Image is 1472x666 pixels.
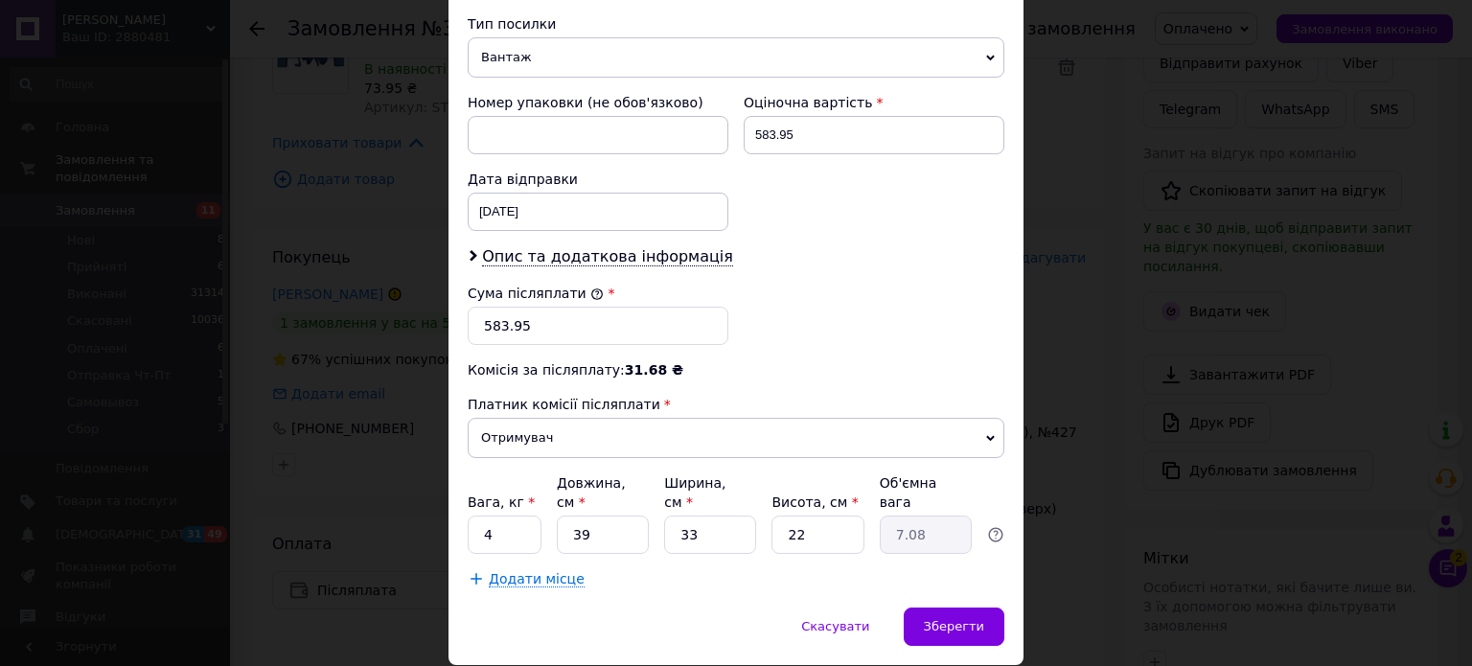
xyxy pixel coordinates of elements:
[489,571,585,587] span: Додати місце
[468,16,556,32] span: Тип посилки
[664,475,725,510] label: Ширина, см
[625,362,683,378] span: 31.68 ₴
[468,170,728,189] div: Дата відправки
[482,247,733,266] span: Опис та додаткова інформація
[468,397,660,412] span: Платник комісії післяплати
[468,494,535,510] label: Вага, кг
[468,286,604,301] label: Сума післяплати
[880,473,972,512] div: Об'ємна вага
[771,494,858,510] label: Висота, см
[744,93,1004,112] div: Оціночна вартість
[468,37,1004,78] span: Вантаж
[557,475,626,510] label: Довжина, см
[468,93,728,112] div: Номер упаковки (не обов'язково)
[468,360,1004,379] div: Комісія за післяплату:
[801,619,869,633] span: Скасувати
[924,619,984,633] span: Зберегти
[468,418,1004,458] span: Отримувач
